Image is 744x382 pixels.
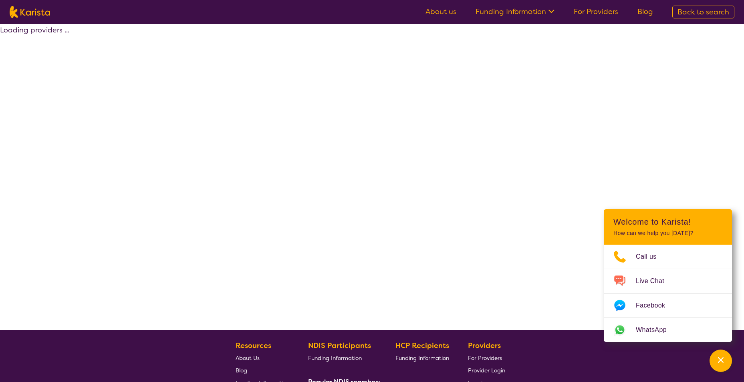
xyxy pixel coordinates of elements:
[677,7,729,17] span: Back to search
[308,341,371,350] b: NDIS Participants
[604,318,732,342] a: Web link opens in a new tab.
[468,367,505,374] span: Provider Login
[10,6,50,18] img: Karista logo
[636,251,666,263] span: Call us
[236,341,271,350] b: Resources
[468,364,505,376] a: Provider Login
[308,352,377,364] a: Funding Information
[236,364,289,376] a: Blog
[636,324,676,336] span: WhatsApp
[574,7,618,16] a: For Providers
[395,341,449,350] b: HCP Recipients
[476,7,554,16] a: Funding Information
[468,354,502,362] span: For Providers
[636,275,674,287] span: Live Chat
[425,7,456,16] a: About us
[710,350,732,372] button: Channel Menu
[604,209,732,342] div: Channel Menu
[395,352,449,364] a: Funding Information
[613,217,722,227] h2: Welcome to Karista!
[604,245,732,342] ul: Choose channel
[468,341,501,350] b: Providers
[236,354,260,362] span: About Us
[613,230,722,237] p: How can we help you [DATE]?
[236,367,247,374] span: Blog
[672,6,734,18] a: Back to search
[308,354,362,362] span: Funding Information
[395,354,449,362] span: Funding Information
[468,352,505,364] a: For Providers
[236,352,289,364] a: About Us
[637,7,653,16] a: Blog
[636,300,675,312] span: Facebook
